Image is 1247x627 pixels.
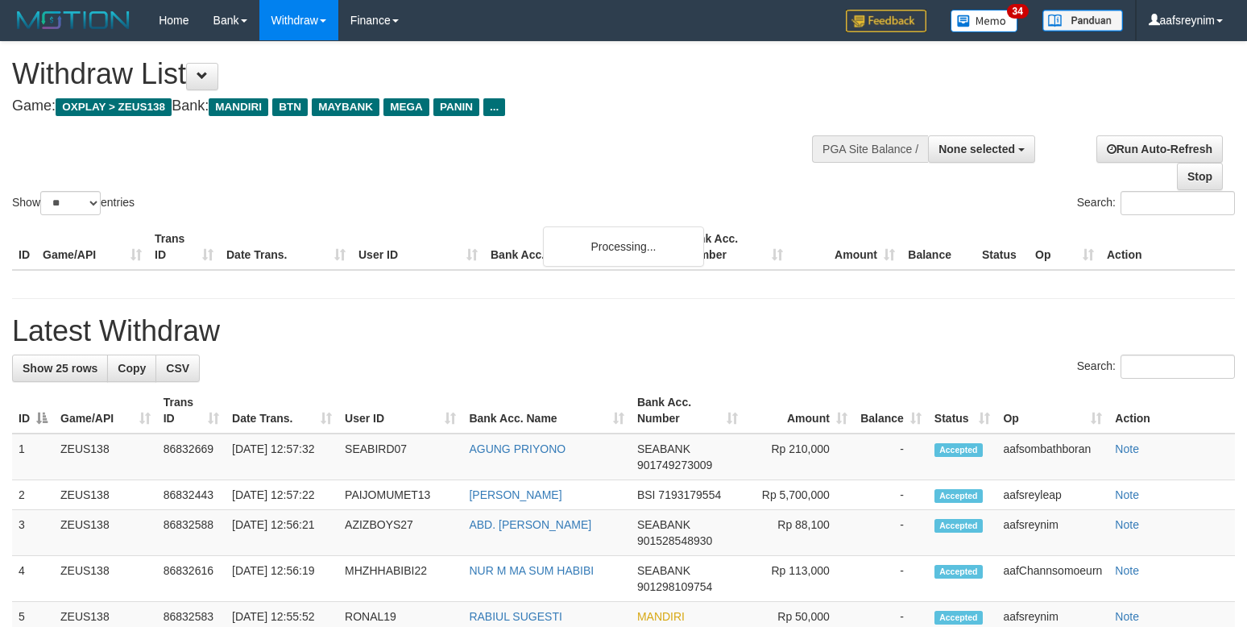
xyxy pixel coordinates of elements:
a: Note [1115,610,1139,623]
input: Search: [1121,191,1235,215]
span: Copy [118,362,146,375]
td: aafChannsomoeurn [996,556,1108,602]
td: 4 [12,556,54,602]
a: NUR M MA SUM HABIBI [469,564,594,577]
td: 1 [12,434,54,480]
td: PAIJOMUMET13 [338,480,462,510]
img: MOTION_logo.png [12,8,135,32]
td: MHZHHABIBI22 [338,556,462,602]
h4: Game: Bank: [12,98,815,114]
td: Rp 210,000 [744,434,854,480]
a: CSV [155,355,200,382]
span: Accepted [934,611,983,625]
a: Note [1115,564,1139,577]
span: Copy 901298109754 to clipboard [637,580,712,593]
span: Copy 901528548930 to clipboard [637,534,712,547]
td: [DATE] 12:56:19 [226,556,338,602]
td: 2 [12,480,54,510]
th: Op: activate to sort column ascending [996,388,1108,434]
th: Trans ID: activate to sort column ascending [157,388,226,434]
td: ZEUS138 [54,434,157,480]
a: RABIUL SUGESTI [469,610,561,623]
td: Rp 113,000 [744,556,854,602]
select: Showentries [40,191,101,215]
td: ZEUS138 [54,510,157,556]
label: Search: [1077,355,1235,379]
span: ... [483,98,505,116]
td: 3 [12,510,54,556]
th: User ID: activate to sort column ascending [338,388,462,434]
td: - [854,556,928,602]
span: SEABANK [637,518,690,531]
th: User ID [352,224,484,270]
img: panduan.png [1042,10,1123,31]
span: None selected [938,143,1015,156]
a: Stop [1177,163,1223,190]
h1: Latest Withdraw [12,315,1235,347]
a: Copy [107,355,156,382]
td: aafsombathboran [996,434,1108,480]
span: Accepted [934,443,983,457]
a: Show 25 rows [12,355,108,382]
th: Op [1029,224,1100,270]
td: - [854,510,928,556]
td: [DATE] 12:57:22 [226,480,338,510]
span: Copy 7193179554 to clipboard [658,488,721,501]
td: [DATE] 12:57:32 [226,434,338,480]
th: Amount [789,224,901,270]
td: SEABIRD07 [338,434,462,480]
a: ABD. [PERSON_NAME] [469,518,591,531]
span: PANIN [433,98,479,116]
td: aafsreynim [996,510,1108,556]
span: MANDIRI [209,98,268,116]
td: ZEUS138 [54,556,157,602]
h1: Withdraw List [12,58,815,90]
button: None selected [928,135,1035,163]
th: Bank Acc. Number: activate to sort column ascending [631,388,744,434]
a: Note [1115,488,1139,501]
span: BTN [272,98,308,116]
span: Accepted [934,519,983,533]
img: Feedback.jpg [846,10,926,32]
th: Bank Acc. Name [484,224,677,270]
label: Search: [1077,191,1235,215]
th: Balance [901,224,976,270]
td: ZEUS138 [54,480,157,510]
span: CSV [166,362,189,375]
th: Date Trans.: activate to sort column ascending [226,388,338,434]
span: MEGA [383,98,429,116]
td: Rp 5,700,000 [744,480,854,510]
td: [DATE] 12:56:21 [226,510,338,556]
div: PGA Site Balance / [812,135,928,163]
td: 86832616 [157,556,226,602]
span: Copy 901749273009 to clipboard [637,459,712,471]
th: Date Trans. [220,224,352,270]
span: SEABANK [637,442,690,455]
td: AZIZBOYS27 [338,510,462,556]
th: ID: activate to sort column descending [12,388,54,434]
th: Balance: activate to sort column ascending [854,388,928,434]
th: Status [976,224,1029,270]
span: MAYBANK [312,98,379,116]
a: Run Auto-Refresh [1096,135,1223,163]
th: ID [12,224,36,270]
td: 86832669 [157,434,226,480]
td: Rp 88,100 [744,510,854,556]
th: Action [1108,388,1235,434]
span: BSI [637,488,656,501]
a: Note [1115,518,1139,531]
img: Button%20Memo.svg [951,10,1018,32]
span: OXPLAY > ZEUS138 [56,98,172,116]
td: 86832588 [157,510,226,556]
div: Processing... [543,226,704,267]
label: Show entries [12,191,135,215]
th: Amount: activate to sort column ascending [744,388,854,434]
a: [PERSON_NAME] [469,488,561,501]
span: MANDIRI [637,610,685,623]
th: Action [1100,224,1235,270]
th: Bank Acc. Name: activate to sort column ascending [462,388,630,434]
th: Game/API: activate to sort column ascending [54,388,157,434]
a: AGUNG PRIYONO [469,442,565,455]
span: Accepted [934,565,983,579]
th: Game/API [36,224,148,270]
